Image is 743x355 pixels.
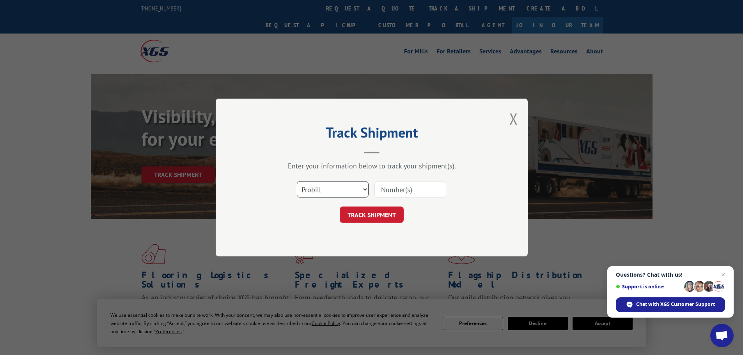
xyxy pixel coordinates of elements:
[636,301,715,308] span: Chat with XGS Customer Support
[616,272,725,278] span: Questions? Chat with us!
[255,127,489,142] h2: Track Shipment
[710,324,734,347] div: Open chat
[718,270,728,279] span: Close chat
[616,284,681,290] span: Support is online
[616,297,725,312] div: Chat with XGS Customer Support
[509,108,518,129] button: Close modal
[255,161,489,170] div: Enter your information below to track your shipment(s).
[340,207,404,223] button: TRACK SHIPMENT
[374,181,446,198] input: Number(s)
